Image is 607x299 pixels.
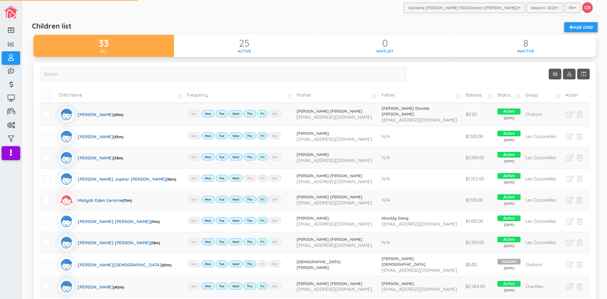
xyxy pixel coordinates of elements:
[188,175,200,182] label: Sun
[497,223,520,227] span: [DATE]
[297,237,377,242] a: [PERSON_NAME] [PERSON_NAME]
[497,237,520,243] span: Active
[269,260,281,267] label: Sat
[4,6,18,18] img: image
[58,235,74,251] img: boyicon.svg
[497,180,520,185] span: [DATE]
[229,175,242,182] label: Wed
[58,192,132,208] a: Maliyah Eden Cerisme(11m)
[243,153,256,160] label: Thu
[381,221,457,227] span: [EMAIL_ADDRESS][DOMAIN_NAME]
[463,232,495,253] td: $2,150.00
[201,238,215,245] label: Mon
[523,126,563,147] td: Les Coccinelles
[497,288,520,293] span: [DATE]
[463,190,495,211] td: $1,100.00
[216,217,228,224] label: Tue
[463,88,495,103] td: Balance: activate to sort column ascending
[229,260,242,267] label: Wed
[58,150,74,166] img: boyicon.svg
[463,276,495,297] td: $2,064.00
[497,281,520,287] span: Active
[562,88,589,103] td: Action
[497,259,520,265] span: Inactive
[113,285,124,290] span: (42m)
[243,110,256,117] label: Thu
[257,175,268,182] label: Fri
[229,238,242,245] label: Wed
[40,67,406,81] input: Search...
[188,196,200,203] label: Sun
[184,88,294,103] td: Frequency: activate to sort column ascending
[257,260,268,267] label: Fri
[523,276,563,297] td: Chenilles
[297,242,372,248] span: [EMAIL_ADDRESS][DOMAIN_NAME]
[229,196,242,203] label: Wed
[77,257,171,273] div: [PERSON_NAME][DEMOGRAPHIC_DATA]
[243,283,256,290] label: Thu
[381,281,461,287] a: [PERSON_NAME]
[297,281,377,287] a: [PERSON_NAME] [PERSON_NAME]
[297,215,377,221] a: [PERSON_NAME]
[523,253,563,276] td: Chatons
[201,217,215,224] label: Mon
[257,238,268,245] label: Fri
[297,200,372,206] span: [EMAIL_ADDRESS][DOMAIN_NAME]
[495,88,523,103] td: Status: activate to sort column ascending
[150,219,159,224] span: (11m)
[77,129,123,145] div: [PERSON_NAME]
[174,38,314,48] div: 25
[216,238,228,245] label: Tue
[58,129,123,145] a: [PERSON_NAME](15m)
[122,198,132,203] span: (11m)
[269,196,281,203] label: Sat
[497,215,520,221] span: Active
[269,132,281,139] label: Sat
[379,147,463,168] td: N/A
[201,196,215,203] label: Mon
[33,38,174,48] div: 33
[297,109,377,114] a: [PERSON_NAME] [PERSON_NAME]
[188,260,200,267] label: Sun
[77,192,132,208] div: Maliyah Eden Cerisme
[497,194,520,200] span: Active
[523,211,563,232] td: Les Coccinelles
[379,168,463,190] td: N/A
[113,134,123,139] span: (15m)
[243,196,256,203] label: Thu
[381,117,457,123] span: [EMAIL_ADDRESS][DOMAIN_NAME]
[216,260,228,267] label: Tue
[269,238,281,245] label: Sat
[297,194,377,200] a: [PERSON_NAME] [PERSON_NAME]
[58,279,74,295] img: boyicon.svg
[58,257,171,273] a: [PERSON_NAME][DEMOGRAPHIC_DATA](61m)
[379,232,463,253] td: N/A
[58,214,74,229] img: boyicon.svg
[463,253,495,276] td: $0.00
[379,126,463,147] td: N/A
[58,192,74,208] img: girlicon.svg
[257,196,268,203] label: Fri
[58,129,74,145] img: boyicon.svg
[381,267,457,273] span: [EMAIL_ADDRESS][DOMAIN_NAME]
[77,279,124,295] div: [PERSON_NAME]
[58,107,123,122] a: [PERSON_NAME](41m)
[455,38,596,48] div: 8
[201,132,215,139] label: Mon
[381,106,461,117] a: [PERSON_NAME] Dioulde [PERSON_NAME]
[497,159,520,164] span: [DATE]
[269,283,281,290] label: Sat
[297,152,377,158] a: [PERSON_NAME]
[379,190,463,211] td: N/A
[297,114,372,120] span: [EMAIL_ADDRESS][DOMAIN_NAME]
[381,215,461,221] a: Abaddy Dieng
[257,283,268,290] label: Fri
[497,173,520,179] span: Active
[294,88,379,103] td: Mother: activate to sort column ascending
[269,153,281,160] label: Sat
[497,109,520,115] span: Active
[297,179,372,184] span: [EMAIL_ADDRESS][DOMAIN_NAME]
[243,132,256,139] label: Thu
[463,168,495,190] td: $1,352.00
[58,214,159,229] a: [PERSON_NAME] [PERSON_NAME](11m)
